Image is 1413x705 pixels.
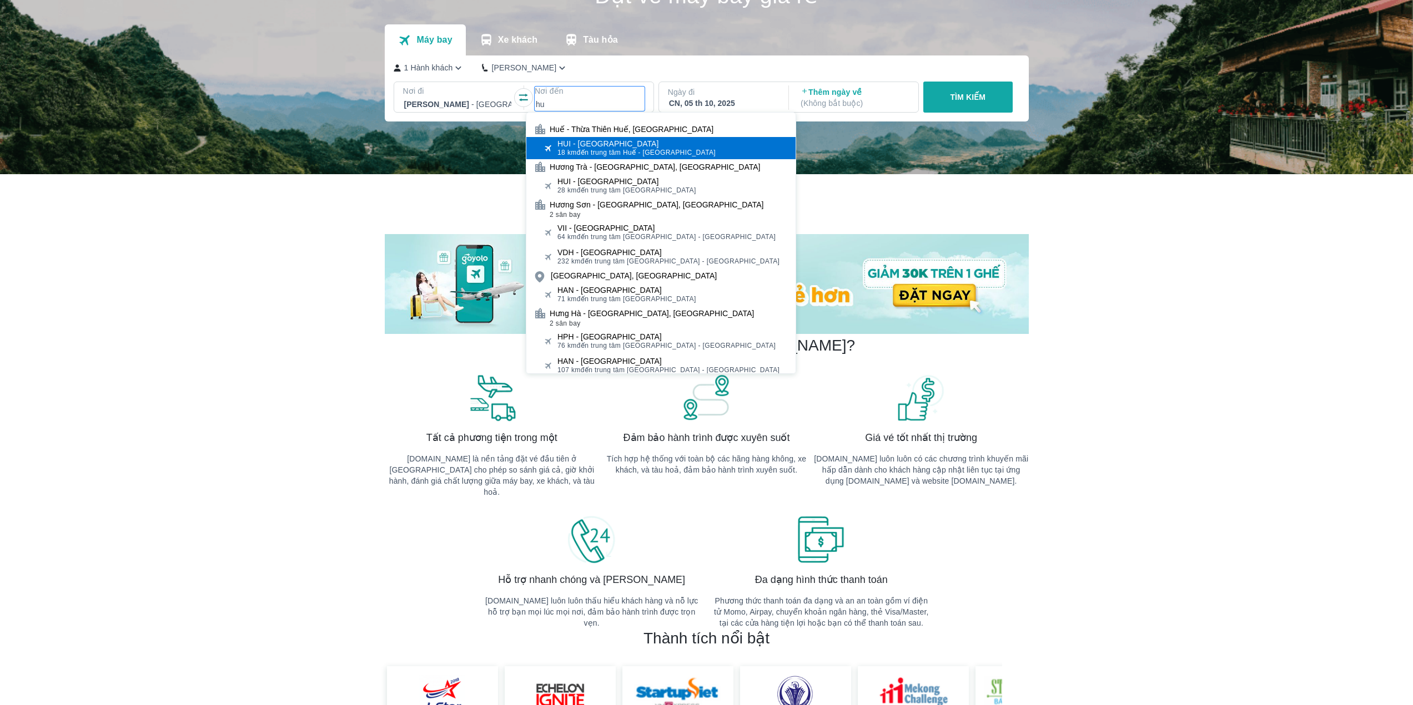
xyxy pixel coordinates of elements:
span: 71 km [557,295,577,303]
div: HUI - [GEOGRAPHIC_DATA] [557,139,716,148]
button: [PERSON_NAME] [482,62,568,74]
span: đến trung tâm [GEOGRAPHIC_DATA] [557,186,696,195]
p: [DOMAIN_NAME] là nền tảng đặt vé đầu tiên ở [GEOGRAPHIC_DATA] cho phép so sánh giá cả, giờ khởi h... [385,453,600,498]
div: HAN - [GEOGRAPHIC_DATA] [557,286,696,295]
span: 107 km [557,366,581,374]
h2: Chương trình giảm giá [385,192,1029,212]
span: 28 km [557,186,577,194]
p: Nơi đến [535,85,645,97]
span: Đa dạng hình thức thanh toán [755,573,888,586]
h2: Thành tích nổi bật [643,628,770,648]
p: Ngày đi [668,87,778,98]
span: 2 sân bay [550,319,754,328]
p: Máy bay [416,34,452,45]
div: HUI - [GEOGRAPHIC_DATA] [557,177,696,186]
span: 2 sân bay [550,210,763,219]
div: transportation tabs [385,24,631,55]
p: Xe khách [498,34,537,45]
img: banner [567,515,617,564]
div: VDH - [GEOGRAPHIC_DATA] [557,248,780,257]
button: 1 Hành khách [394,62,465,74]
span: đến trung tâm [GEOGRAPHIC_DATA] - [GEOGRAPHIC_DATA] [557,232,776,241]
div: Hương Trà - [GEOGRAPHIC_DATA], [GEOGRAPHIC_DATA] [550,161,760,173]
span: đến trung tâm [GEOGRAPHIC_DATA] - [GEOGRAPHIC_DATA] [557,257,780,266]
span: 18 km [557,149,577,156]
span: 76 km [557,342,577,349]
span: 232 km [557,257,581,265]
span: 64 km [557,233,577,241]
div: HPH - [GEOGRAPHIC_DATA] [557,332,776,341]
span: Hỗ trợ nhanh chóng và [PERSON_NAME] [498,573,685,586]
div: CN, 05 th 10, 2025 [669,98,777,109]
div: Hưng Hà - [GEOGRAPHIC_DATA], [GEOGRAPHIC_DATA] [550,308,754,319]
p: Tàu hỏa [583,34,618,45]
button: TÌM KIẾM [923,82,1013,113]
img: banner [796,515,846,564]
span: đến trung tâm [GEOGRAPHIC_DATA] - [GEOGRAPHIC_DATA] [557,341,776,350]
span: đến trung tâm Huế - [GEOGRAPHIC_DATA] [557,148,716,157]
img: banner [896,373,946,422]
p: 1 Hành khách [404,62,453,73]
div: Hương Sơn - [GEOGRAPHIC_DATA], [GEOGRAPHIC_DATA] [550,199,763,210]
p: ( Không bắt buộc ) [801,98,908,109]
p: Thêm ngày về [801,87,908,109]
span: Tất cả phương tiện trong một [426,431,557,444]
span: Giá vé tốt nhất thị trường [865,431,977,444]
img: banner [467,373,517,422]
div: HAN - [GEOGRAPHIC_DATA] [557,357,780,366]
p: TÌM KIẾM [950,92,985,103]
img: banner-home [385,234,1029,334]
p: [DOMAIN_NAME] luôn luôn thấu hiểu khách hàng và nỗ lực hỗ trợ bạn mọi lúc mọi nơi, đảm bảo hành t... [484,595,699,628]
p: Nơi đi [403,85,513,97]
img: banner [681,373,731,422]
p: Phương thức thanh toán đa dạng và an an toàn gồm ví điện tử Momo, Airpay, chuyển khoản ngân hàng,... [714,595,929,628]
div: VII - [GEOGRAPHIC_DATA] [557,224,776,232]
div: Huế - Thừa Thiên Huế, [GEOGRAPHIC_DATA] [550,124,713,135]
span: đến trung tâm [GEOGRAPHIC_DATA] [557,295,696,303]
p: Tích hợp hệ thống với toàn bộ các hãng hàng không, xe khách, và tàu hoả, đảm bảo hành trình xuyên... [599,453,814,475]
div: [GEOGRAPHIC_DATA], [GEOGRAPHIC_DATA] [551,270,717,281]
span: Đảm bảo hành trình được xuyên suốt [623,431,790,444]
span: đến trung tâm [GEOGRAPHIC_DATA] - [GEOGRAPHIC_DATA] [557,366,780,374]
p: [DOMAIN_NAME] luôn luôn có các chương trình khuyến mãi hấp dẫn dành cho khách hàng cập nhật liên ... [814,453,1029,486]
p: [PERSON_NAME] [491,62,556,73]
